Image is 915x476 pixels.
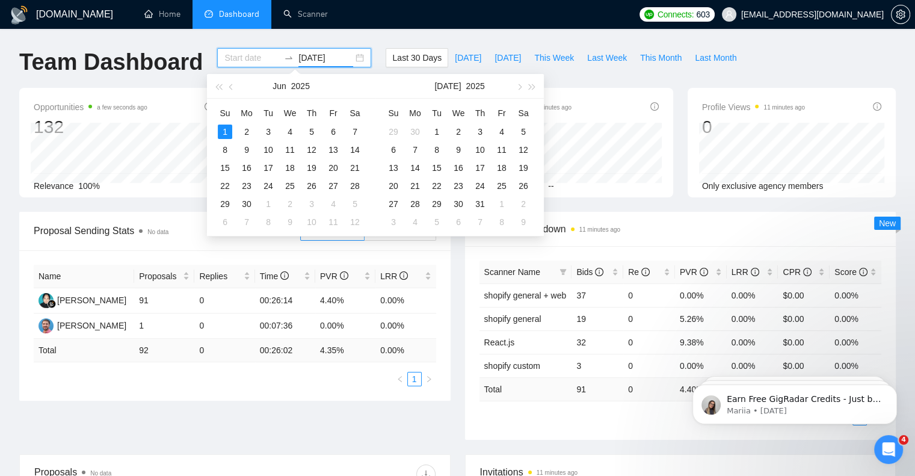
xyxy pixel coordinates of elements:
div: 4 [494,125,509,139]
td: 2025-07-10 [301,213,322,231]
input: End date [298,51,353,64]
td: 2025-07-04 [322,195,344,213]
div: 3 [261,125,276,139]
button: [DATE] [448,48,488,67]
p: Earn Free GigRadar Credits - Just by Sharing Your Story! 💬 Want more credits for sending proposal... [52,34,208,46]
td: 2025-07-04 [491,123,513,141]
span: filter [557,263,569,281]
th: Sa [513,104,534,123]
div: 29 [386,125,401,139]
td: 2025-08-03 [383,213,404,231]
td: 2025-06-25 [279,177,301,195]
td: 2025-08-08 [491,213,513,231]
div: 132 [34,116,147,138]
div: 4 [283,125,297,139]
button: setting [891,5,910,24]
span: left [396,376,404,383]
span: to [284,53,294,63]
td: 2025-06-26 [301,177,322,195]
div: 28 [348,179,362,193]
a: React.js [484,338,515,347]
td: $0.00 [778,283,830,307]
td: 2025-07-07 [404,141,426,159]
button: [DATE] [434,74,461,98]
span: right [425,376,433,383]
span: info-circle [399,271,408,280]
div: 8 [261,215,276,229]
td: 2025-07-17 [469,159,491,177]
div: 16 [239,161,254,175]
td: 0 [623,307,675,330]
input: Start date [224,51,279,64]
span: CPR [783,267,811,277]
td: 0.00% [727,283,778,307]
div: 30 [408,125,422,139]
div: 3 [386,215,401,229]
div: 30 [239,197,254,211]
div: 13 [326,143,340,157]
td: 2025-06-16 [236,159,257,177]
td: 2025-07-29 [426,195,448,213]
a: D[PERSON_NAME] [39,295,126,304]
td: 4.40% [315,288,375,314]
div: 17 [261,161,276,175]
time: 11 minutes ago [579,226,620,233]
td: 2025-07-08 [426,141,448,159]
span: info-circle [700,268,708,276]
div: 11 [283,143,297,157]
th: Fr [322,104,344,123]
div: 12 [348,215,362,229]
div: 5 [304,125,319,139]
span: 4 [899,435,908,445]
div: 14 [348,143,362,157]
span: Score [834,267,867,277]
div: 1 [261,197,276,211]
th: Su [214,104,236,123]
div: 28 [408,197,422,211]
div: 23 [451,179,466,193]
div: 18 [283,161,297,175]
a: setting [891,10,910,19]
th: Fr [491,104,513,123]
div: 9 [451,143,466,157]
span: info-circle [751,268,759,276]
td: 2025-07-01 [257,195,279,213]
td: 2025-06-15 [214,159,236,177]
span: setting [892,10,910,19]
span: Connects: [658,8,694,21]
td: 2025-06-11 [279,141,301,159]
div: 12 [516,143,531,157]
div: 1 [218,125,232,139]
span: info-circle [859,268,867,276]
span: info-circle [641,268,650,276]
div: 19 [516,161,531,175]
div: 4 [408,215,422,229]
span: Only exclusive agency members [702,181,824,191]
span: This Month [640,51,682,64]
th: Tu [426,104,448,123]
th: Th [301,104,322,123]
td: 2025-06-19 [301,159,322,177]
span: 603 [696,8,709,21]
span: LRR [380,271,408,281]
span: Dashboard [219,9,259,19]
img: upwork-logo.png [644,10,654,19]
td: 2025-06-24 [257,177,279,195]
span: This Week [534,51,574,64]
td: 2025-07-08 [257,213,279,231]
div: 3 [304,197,319,211]
div: 2 [516,197,531,211]
div: 7 [408,143,422,157]
button: This Week [528,48,581,67]
div: 11 [494,143,509,157]
td: 2025-07-03 [469,123,491,141]
td: 2025-06-29 [214,195,236,213]
td: 2025-07-30 [448,195,469,213]
td: 2025-06-13 [322,141,344,159]
th: Replies [194,265,254,288]
span: swap-right [284,53,294,63]
a: shopify general + web [484,291,567,300]
div: 15 [218,161,232,175]
td: 2025-07-09 [448,141,469,159]
span: Proposal Sending Stats [34,223,300,238]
